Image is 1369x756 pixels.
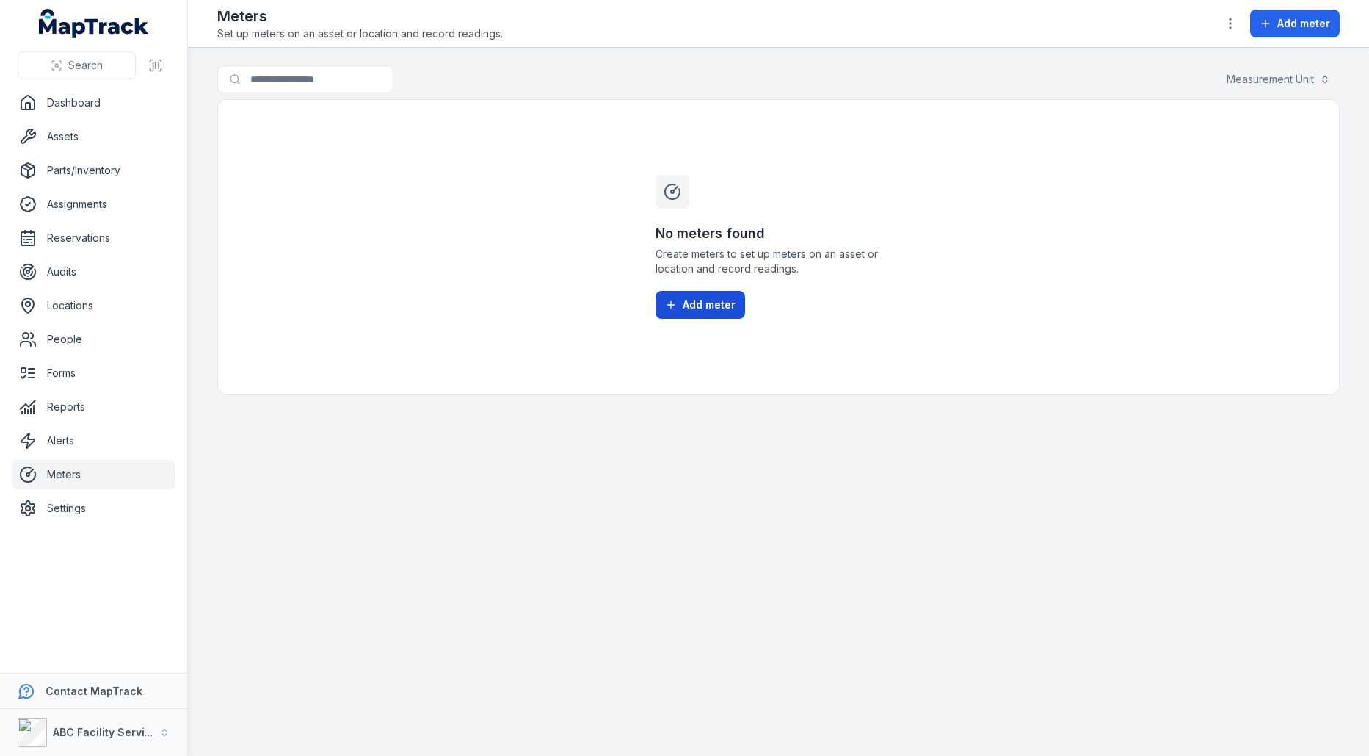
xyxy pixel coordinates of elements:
[217,26,503,41] span: Set up meters on an asset or location and record readings.
[12,325,175,354] a: People
[46,685,142,697] strong: Contact MapTrack
[656,291,745,319] button: Add meter
[12,88,175,118] a: Dashboard
[12,223,175,253] a: Reservations
[656,223,902,244] h3: No meters found
[12,190,175,219] a: Assignments
[1277,16,1330,31] span: Add meter
[68,58,103,73] span: Search
[39,9,149,38] a: MapTrack
[12,156,175,185] a: Parts/Inventory
[1250,10,1340,37] button: Add meter
[12,359,175,388] a: Forms
[12,494,175,523] a: Settings
[12,257,175,287] a: Audits
[18,51,136,79] button: Search
[12,460,175,489] a: Meters
[656,247,902,276] span: Create meters to set up meters on an asset or location and record readings.
[1217,65,1340,93] button: Measurement Unit
[12,122,175,151] a: Assets
[12,291,175,320] a: Locations
[217,6,503,26] h2: Meters
[12,392,175,422] a: Reports
[683,298,736,312] span: Add meter
[12,426,175,456] a: Alerts
[53,726,164,738] strong: ABC Facility Services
